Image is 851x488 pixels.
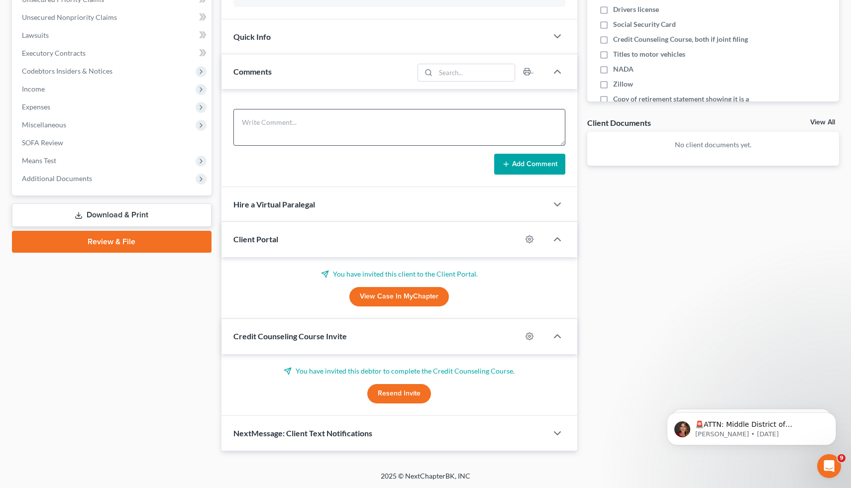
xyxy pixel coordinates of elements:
[436,64,515,81] input: Search...
[22,13,117,21] span: Unsecured Nonpriority Claims
[233,269,566,279] p: You have invited this client to the Client Portal.
[233,331,347,341] span: Credit Counseling Course Invite
[22,49,86,57] span: Executory Contracts
[613,19,676,29] span: Social Security Card
[613,34,748,44] span: Credit Counseling Course, both if joint filing
[22,156,56,165] span: Means Test
[12,231,212,253] a: Review & File
[233,32,271,41] span: Quick Info
[14,26,212,44] a: Lawsuits
[22,102,50,111] span: Expenses
[14,44,212,62] a: Executory Contracts
[233,199,315,209] span: Hire a Virtual Paralegal
[494,154,565,175] button: Add Comment
[838,454,846,462] span: 9
[595,140,831,150] p: No client documents yet.
[349,287,449,307] a: View Case in MyChapter
[233,67,272,76] span: Comments
[587,117,651,128] div: Client Documents
[22,31,49,39] span: Lawsuits
[22,67,112,75] span: Codebtors Insiders & Notices
[613,64,634,74] span: NADA
[233,234,278,244] span: Client Portal
[613,49,685,59] span: Titles to motor vehicles
[613,4,659,14] span: Drivers license
[22,85,45,93] span: Income
[817,454,841,478] iframe: Intercom live chat
[613,79,633,89] span: Zillow
[652,391,851,461] iframe: Intercom notifications message
[233,428,372,438] span: NextMessage: Client Text Notifications
[14,134,212,152] a: SOFA Review
[12,203,212,227] a: Download & Print
[810,119,835,126] a: View All
[22,174,92,183] span: Additional Documents
[613,94,767,114] span: Copy of retirement statement showing it is a exempt asset if any
[233,366,566,376] p: You have invited this debtor to complete the Credit Counseling Course.
[367,384,431,404] button: Resend Invite
[14,8,212,26] a: Unsecured Nonpriority Claims
[22,138,63,147] span: SOFA Review
[22,120,66,129] span: Miscellaneous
